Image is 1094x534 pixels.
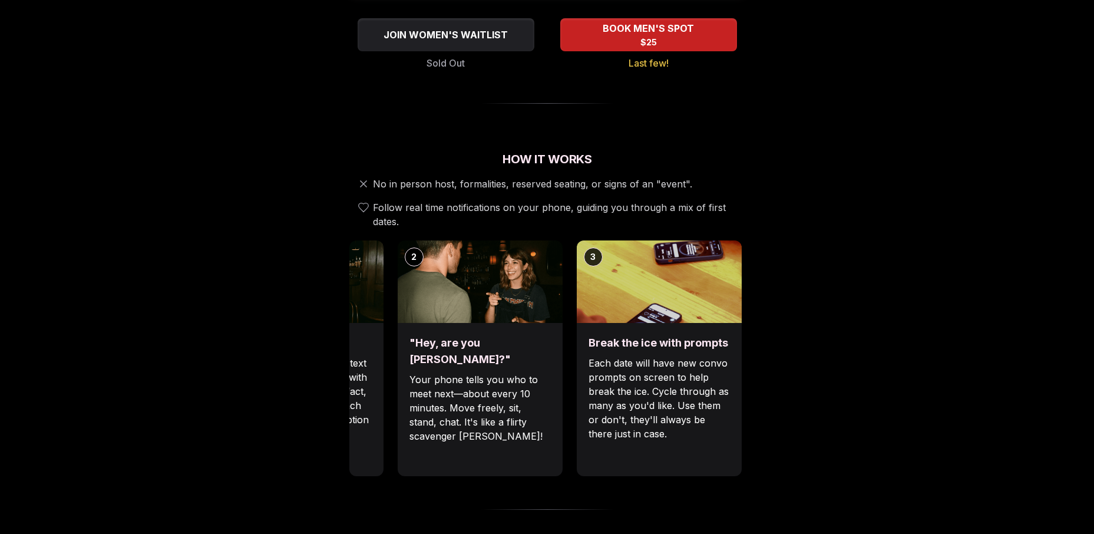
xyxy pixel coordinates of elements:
span: JOIN WOMEN'S WAITLIST [381,28,510,42]
p: Each date will have new convo prompts on screen to help break the ice. Cycle through as many as y... [589,356,730,441]
div: 2 [405,248,424,266]
img: Break the ice with prompts [577,240,742,323]
span: $25 [640,37,657,48]
span: Last few! [629,56,669,70]
img: "Hey, are you Max?" [398,240,563,323]
div: 3 [584,248,603,266]
p: Your phone tells you who to meet next—about every 10 minutes. Move freely, sit, stand, chat. It's... [409,373,551,443]
span: BOOK MEN'S SPOT [600,21,696,35]
button: JOIN WOMEN'S WAITLIST - Sold Out [358,18,534,51]
span: No in person host, formalities, reserved seating, or signs of an "event". [373,177,692,191]
button: BOOK MEN'S SPOT - Last few! [560,18,737,51]
h3: Break the ice with prompts [589,335,730,351]
h3: "Hey, are you [PERSON_NAME]?" [409,335,551,368]
h2: How It Works [349,151,745,167]
span: Follow real time notifications on your phone, guiding you through a mix of first dates. [373,200,741,229]
span: Sold Out [427,56,465,70]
